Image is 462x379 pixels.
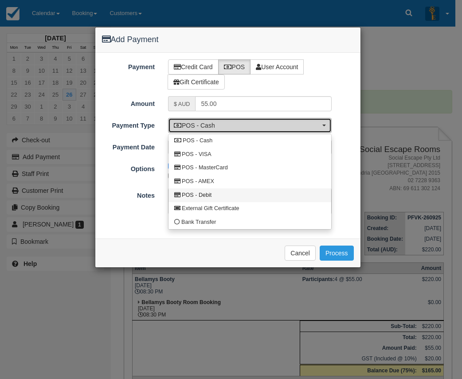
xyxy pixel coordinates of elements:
label: Options [95,161,162,174]
span: Bank Transfer [181,219,216,227]
label: Payment Type [95,118,162,130]
small: $ AUD [174,101,190,107]
label: POS [218,59,251,74]
button: Process [320,246,354,261]
label: Notes [95,188,162,200]
label: User Account [250,59,304,74]
label: Gift Certificate [168,74,225,90]
span: POS - Cash [183,137,212,145]
button: POS - Cash [168,118,332,133]
span: POS - AMEX [182,178,214,186]
span: External Gift Certificate [182,205,239,213]
span: POS - Cash [174,121,320,130]
button: Cancel [285,246,316,261]
label: Payment Date [95,140,162,152]
h4: Add Payment [102,34,354,46]
label: Payment [95,59,162,72]
span: POS - VISA [182,151,211,159]
label: Credit Card [168,59,219,74]
span: POS - MasterCard [182,164,228,172]
span: POS - Debit [182,191,211,199]
input: Valid amount required. [195,96,331,111]
label: Amount [95,96,162,109]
